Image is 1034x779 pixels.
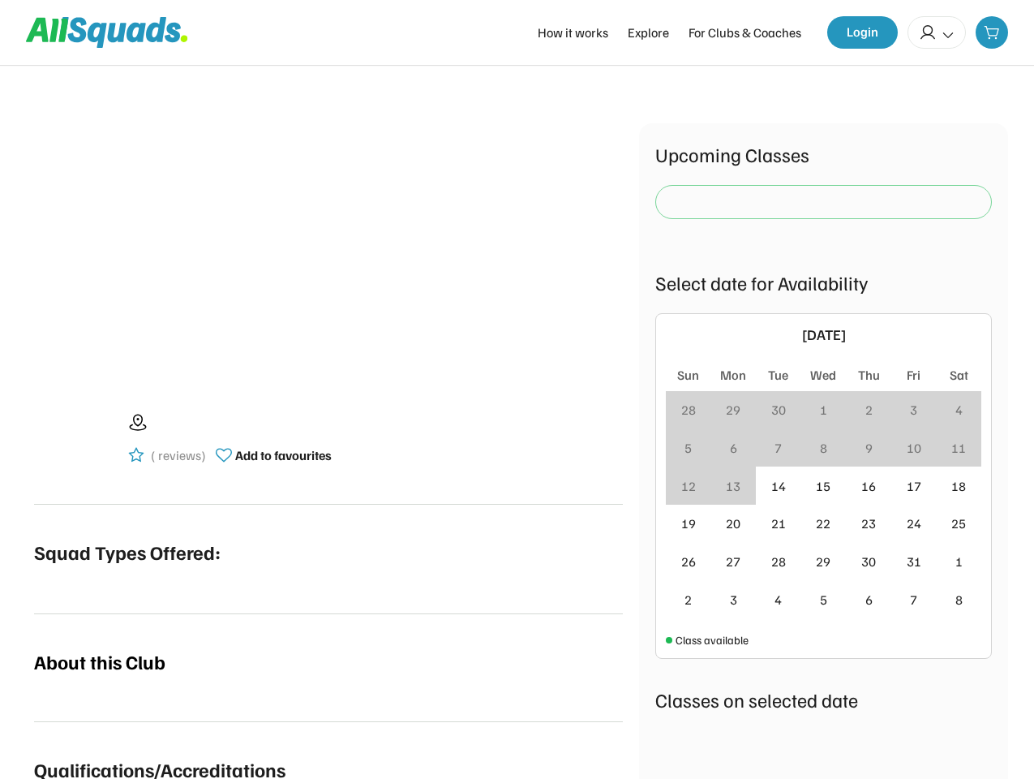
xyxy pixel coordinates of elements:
div: How it works [538,23,608,42]
div: 30 [861,552,876,571]
div: [DATE] [693,324,954,346]
div: 12 [681,476,696,496]
div: Select date for Availability [655,268,992,297]
div: 4 [955,400,963,420]
div: 14 [771,476,786,496]
img: yH5BAEAAAAALAAAAAABAAEAAAIBRAA7 [105,123,551,366]
img: yH5BAEAAAAALAAAAAABAAEAAAIBRAA7 [34,398,115,480]
div: 27 [726,552,740,571]
div: 29 [726,400,740,420]
div: 5 [820,590,827,609]
div: 25 [951,514,966,533]
div: 28 [771,552,786,571]
div: Sat [950,365,968,385]
div: 5 [684,438,692,458]
div: 9 [865,438,873,458]
div: Explore [628,23,669,42]
div: 10 [907,438,921,458]
div: 1 [820,400,827,420]
button: Login [827,16,898,49]
div: 8 [955,590,963,609]
div: Class available [676,631,749,648]
div: 24 [907,514,921,533]
div: 20 [726,514,740,533]
div: Squad Types Offered: [34,537,221,566]
div: 8 [820,438,827,458]
div: 17 [907,476,921,496]
div: For Clubs & Coaches [689,23,801,42]
div: Add to favourites [235,445,332,465]
div: 2 [865,400,873,420]
div: 22 [816,514,830,533]
div: 16 [861,476,876,496]
div: 3 [910,400,917,420]
div: 30 [771,400,786,420]
div: 18 [951,476,966,496]
div: 7 [774,438,782,458]
div: Wed [810,365,836,385]
div: 6 [730,438,737,458]
div: 6 [865,590,873,609]
div: 28 [681,400,696,420]
div: 15 [816,476,830,496]
div: About this Club [34,647,165,676]
div: 11 [951,438,966,458]
div: 19 [681,514,696,533]
div: Mon [720,365,746,385]
div: ( reviews) [151,445,206,465]
div: Sun [677,365,699,385]
div: 29 [816,552,830,571]
div: 3 [730,590,737,609]
div: Upcoming Classes [655,140,992,169]
div: 26 [681,552,696,571]
div: 7 [910,590,917,609]
div: Thu [858,365,880,385]
div: Tue [768,365,788,385]
div: 2 [684,590,692,609]
div: 1 [955,552,963,571]
div: 31 [907,552,921,571]
div: 21 [771,514,786,533]
div: 23 [861,514,876,533]
div: Classes on selected date [655,685,992,714]
div: 13 [726,476,740,496]
div: Fri [907,365,920,385]
div: 4 [774,590,782,609]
